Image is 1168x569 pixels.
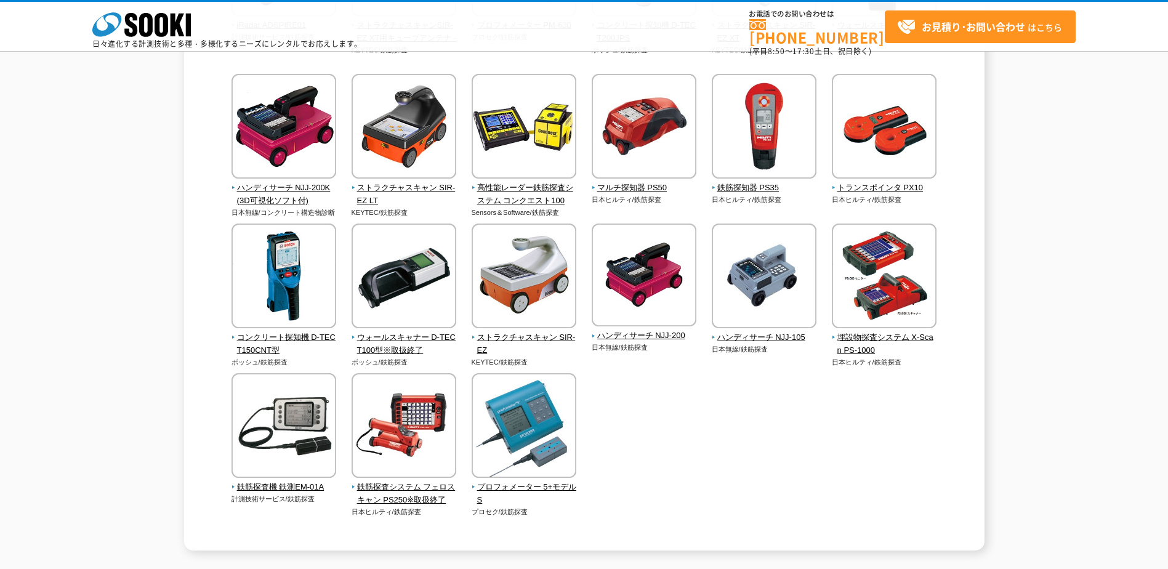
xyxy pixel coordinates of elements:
[352,224,456,331] img: ウォールスキャナー D-TECT100型※取扱終了
[352,507,457,517] p: 日本ヒルティ/鉄筋探査
[832,320,937,357] a: 埋設物探査システム X-Scan PS-1000
[352,208,457,218] p: KEYTEC/鉄筋探査
[352,469,457,506] a: 鉄筋探査システム フェロスキャン PS250※取扱終了
[792,46,815,57] span: 17:30
[592,224,696,329] img: ハンディサーチ NJJ-200
[832,170,937,195] a: トランスポインタ PX10
[768,46,785,57] span: 8:50
[712,182,817,195] span: 鉄筋探知器 PS35
[352,74,456,182] img: ストラクチャスキャン SIR-EZ LT
[232,320,337,357] a: コンクリート探知機 D-TECT150CNT型
[352,357,457,368] p: ボッシュ/鉄筋探査
[472,469,577,506] a: プロフォメーター 5+モデルS
[352,373,456,481] img: 鉄筋探査システム フェロスキャン PS250※取扱終了
[592,318,697,343] a: ハンディサーチ NJJ-200
[592,182,697,195] span: マルチ探知器 PS50
[832,195,937,205] p: 日本ヒルティ/鉄筋探査
[472,170,577,207] a: 高性能レーダー鉄筋探査システム コンクエスト100
[885,10,1076,43] a: お見積り･お問い合わせはこちら
[712,195,817,205] p: 日本ヒルティ/鉄筋探査
[592,170,697,195] a: マルチ探知器 PS50
[352,170,457,207] a: ストラクチャスキャン SIR-EZ LT
[832,224,936,331] img: 埋設物探査システム X-Scan PS-1000
[592,74,696,182] img: マルチ探知器 PS50
[232,481,337,494] span: 鉄筋探査機 鉄測EM-01A
[832,74,936,182] img: トランスポインタ PX10
[472,357,577,368] p: KEYTEC/鉄筋探査
[712,344,817,355] p: 日本無線/鉄筋探査
[232,373,336,481] img: 鉄筋探査機 鉄測EM-01A
[472,208,577,218] p: Sensors＆Software/鉄筋探査
[832,182,937,195] span: トランスポインタ PX10
[352,182,457,208] span: ストラクチャスキャン SIR-EZ LT
[232,357,337,368] p: ボッシュ/鉄筋探査
[92,40,362,47] p: 日々進化する計測技術と多種・多様化するニーズにレンタルでお応えします。
[922,19,1025,34] strong: お見積り･お問い合わせ
[472,331,577,357] span: ストラクチャスキャン SIR-EZ
[232,170,337,207] a: ハンディサーチ NJJ-200K(3D可視化ソフト付)
[832,331,937,357] span: 埋設物探査システム X-Scan PS-1000
[592,195,697,205] p: 日本ヒルティ/鉄筋探査
[832,357,937,368] p: 日本ヒルティ/鉄筋探査
[749,46,871,57] span: (平日 ～ 土日、祝日除く)
[712,331,817,344] span: ハンディサーチ NJJ-105
[749,19,885,44] a: [PHONE_NUMBER]
[472,320,577,357] a: ストラクチャスキャン SIR-EZ
[232,182,337,208] span: ハンディサーチ NJJ-200K(3D可視化ソフト付)
[712,320,817,344] a: ハンディサーチ NJJ-105
[472,507,577,517] p: プロセク/鉄筋探査
[232,74,336,182] img: ハンディサーチ NJJ-200K(3D可視化ソフト付)
[472,182,577,208] span: 高性能レーダー鉄筋探査システム コンクエスト100
[712,224,816,331] img: ハンディサーチ NJJ-105
[232,469,337,494] a: 鉄筋探査機 鉄測EM-01A
[232,331,337,357] span: コンクリート探知機 D-TECT150CNT型
[472,373,576,481] img: プロフォメーター 5+モデルS
[472,481,577,507] span: プロフォメーター 5+モデルS
[232,208,337,218] p: 日本無線/コンクリート構造物診断
[472,74,576,182] img: 高性能レーダー鉄筋探査システム コンクエスト100
[897,18,1062,36] span: はこちら
[232,224,336,331] img: コンクリート探知機 D-TECT150CNT型
[352,481,457,507] span: 鉄筋探査システム フェロスキャン PS250※取扱終了
[592,342,697,353] p: 日本無線/鉄筋探査
[472,224,576,331] img: ストラクチャスキャン SIR-EZ
[712,74,816,182] img: 鉄筋探知器 PS35
[592,329,697,342] span: ハンディサーチ NJJ-200
[749,10,885,18] span: お電話でのお問い合わせは
[232,494,337,504] p: 計測技術サービス/鉄筋探査
[352,320,457,357] a: ウォールスキャナー D-TECT100型※取扱終了
[352,331,457,357] span: ウォールスキャナー D-TECT100型※取扱終了
[712,170,817,195] a: 鉄筋探知器 PS35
